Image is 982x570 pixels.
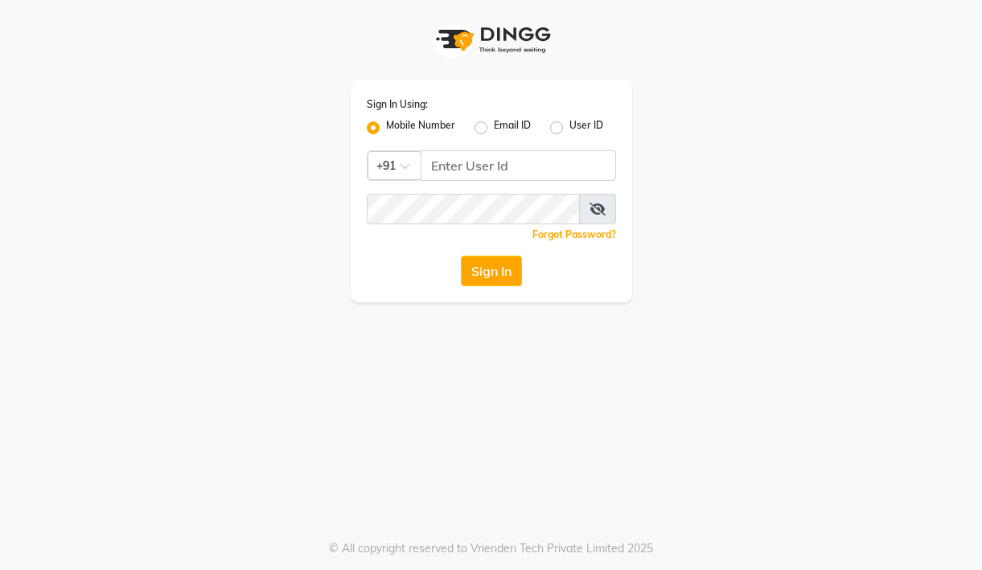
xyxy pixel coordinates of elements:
[569,118,603,137] label: User ID
[461,256,522,286] button: Sign In
[386,118,455,137] label: Mobile Number
[427,16,556,64] img: logo1.svg
[421,150,616,181] input: Username
[367,194,580,224] input: Username
[367,97,428,112] label: Sign In Using:
[494,118,531,137] label: Email ID
[532,228,616,240] a: Forgot Password?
